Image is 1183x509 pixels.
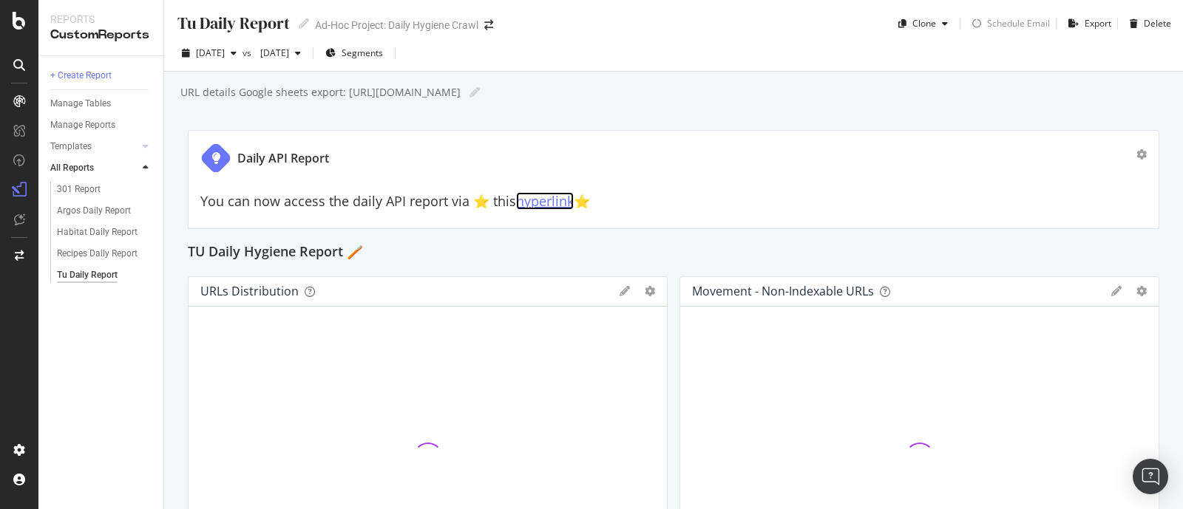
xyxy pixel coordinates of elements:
div: Movement - non-indexable URLs [692,284,874,298]
div: Habitat Daily Report [57,225,138,240]
span: 2025 Aug. 18th [254,47,289,59]
a: Manage Reports [50,117,153,133]
div: Manage Reports [50,117,115,133]
div: gear [1136,286,1147,296]
div: arrow-right-arrow-left [484,20,493,30]
div: URL details Google sheets export: [URL][DOMAIN_NAME] [179,85,461,100]
div: TU Daily Hygiene Report 🪥 [188,241,1159,264]
span: Segments [342,47,383,59]
button: [DATE] [176,41,243,65]
div: Tu Daily Report [57,267,118,283]
a: Tu Daily Report [57,267,153,283]
a: 301 Report [57,182,153,197]
div: Reports [50,12,152,27]
button: Export [1062,12,1111,35]
h2: TU Daily Hygiene Report 🪥 [188,241,363,264]
div: CustomReports [50,27,152,44]
div: gear [645,286,655,296]
a: Manage Tables [50,96,153,112]
a: Argos Daily Report [57,203,153,219]
div: Recipes Daily Report [57,246,138,262]
a: All Reports [50,160,138,176]
a: + Create Report [50,68,153,83]
span: vs [243,47,254,59]
span: 2025 Sep. 16th [196,47,225,59]
div: gear [1136,149,1147,160]
button: Delete [1124,12,1171,35]
div: Ad-Hoc Project: Daily Hygiene Crawl [315,18,478,33]
div: Templates [50,139,92,154]
div: + Create Report [50,68,112,83]
i: Edit report name [470,87,480,98]
div: loading [966,13,987,34]
button: Segments [319,41,389,65]
a: Recipes Daily Report [57,246,153,262]
button: Clone [892,12,954,35]
div: Open Intercom Messenger [1133,459,1168,494]
div: URLs Distribution [200,284,299,298]
div: Daily API ReportYou can now access the daily API report via ⭐️ thishyperlink⭐️ [188,130,1159,229]
button: loadingSchedule Email [966,12,1050,35]
div: Schedule Email [987,17,1050,30]
div: Export [1085,17,1111,30]
h2: You can now access the daily API report via ⭐️ this ⭐️ [200,194,1147,209]
div: All Reports [50,160,94,176]
div: Daily API Report [237,150,329,167]
div: Clone [912,17,936,30]
a: Templates [50,139,138,154]
a: hyperlink [516,192,574,210]
i: Edit report name [299,18,309,29]
button: [DATE] [254,41,307,65]
div: Manage Tables [50,96,111,112]
div: 301 Report [57,182,101,197]
div: Delete [1144,17,1171,30]
div: Tu Daily Report [176,12,290,35]
a: Habitat Daily Report [57,225,153,240]
div: Argos Daily Report [57,203,131,219]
